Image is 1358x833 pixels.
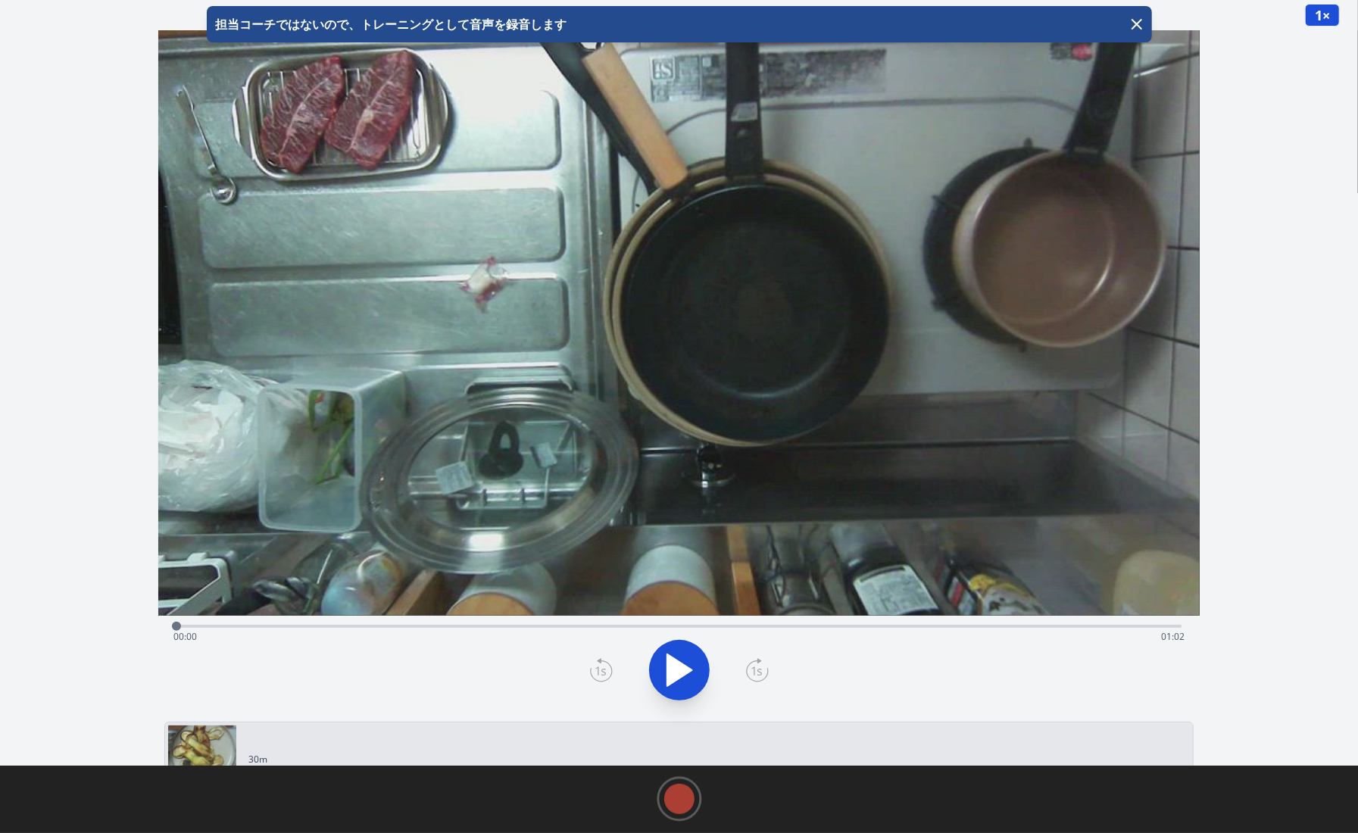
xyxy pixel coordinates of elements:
img: 250804093422_thumb.jpeg [168,725,236,794]
a: 00:00:00 [651,5,708,27]
button: 1× [1305,4,1340,27]
span: 01:02 [1161,630,1185,643]
p: 30m [248,753,267,766]
p: 担当コーチではないので、トレーニングとして音声を録音します [213,15,567,33]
